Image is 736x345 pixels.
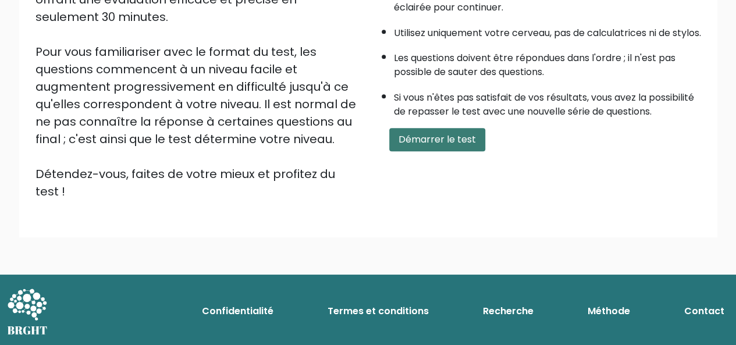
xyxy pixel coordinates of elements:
[399,133,476,146] font: Démarrer le test
[328,304,429,318] font: Termes et conditions
[394,91,694,118] font: Si vous n'êtes pas satisfait de vos résultats, vous avez la possibilité de repasser le test avec ...
[197,300,278,323] a: Confidentialité
[394,26,701,40] font: Utilisez uniquement votre cerveau, pas de calculatrices ni de stylos.
[583,300,635,323] a: Méthode
[588,304,630,318] font: Méthode
[35,44,356,147] font: Pour vous familiariser avec le format du test, les questions commencent à un niveau facile et aug...
[680,300,729,323] a: Contact
[35,166,335,200] font: Détendez-vous, faites de votre mieux et profitez du test !
[394,51,675,79] font: Les questions doivent être répondues dans l'ordre ; il n'est pas possible de sauter des questions.
[323,300,433,323] a: Termes et conditions
[389,128,485,151] button: Démarrer le test
[684,304,724,318] font: Contact
[483,304,534,318] font: Recherche
[478,300,538,323] a: Recherche
[202,304,273,318] font: Confidentialité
